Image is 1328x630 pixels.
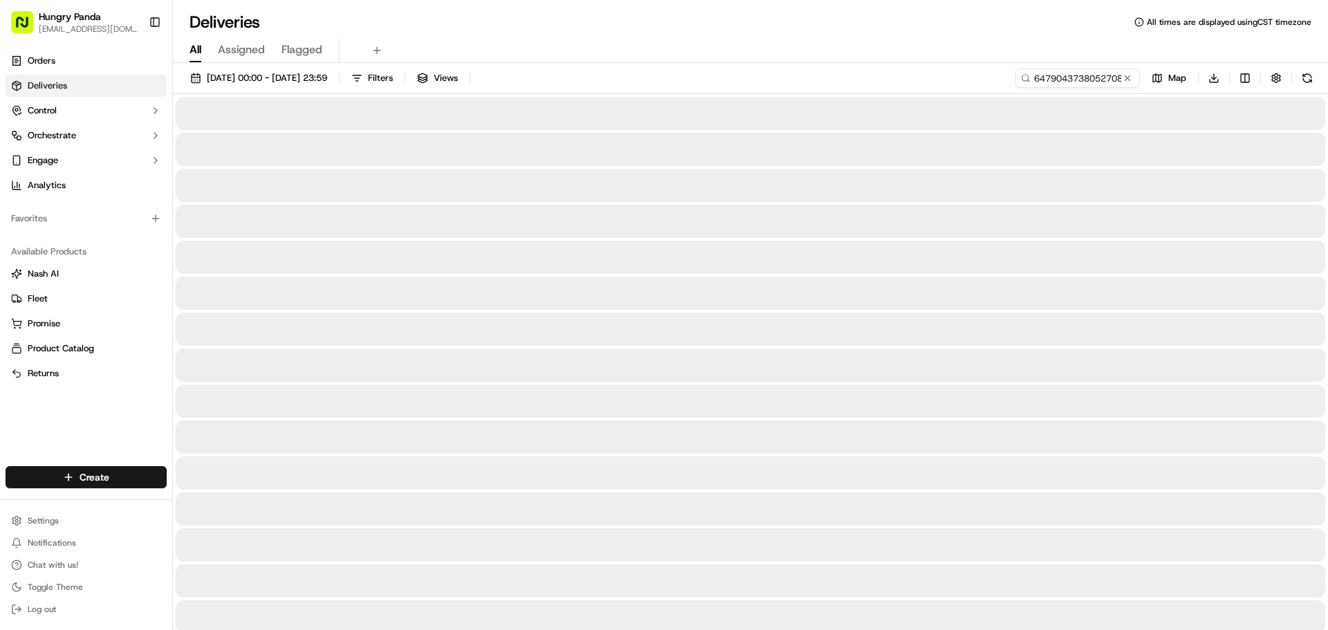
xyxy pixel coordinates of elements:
[1168,72,1186,84] span: Map
[434,72,458,84] span: Views
[345,68,399,88] button: Filters
[11,367,161,380] a: Returns
[6,149,167,172] button: Engage
[6,555,167,575] button: Chat with us!
[190,41,201,58] span: All
[28,582,83,593] span: Toggle Theme
[28,317,60,330] span: Promise
[6,533,167,553] button: Notifications
[6,313,167,335] button: Promise
[6,362,167,385] button: Returns
[28,342,94,355] span: Product Catalog
[28,80,67,92] span: Deliveries
[11,317,161,330] a: Promise
[6,600,167,619] button: Log out
[1298,68,1317,88] button: Refresh
[28,129,76,142] span: Orchestrate
[1147,17,1311,28] span: All times are displayed using CST timezone
[28,604,56,615] span: Log out
[6,207,167,230] div: Favorites
[411,68,464,88] button: Views
[39,10,101,24] button: Hungry Panda
[6,511,167,530] button: Settings
[1145,68,1192,88] button: Map
[28,515,59,526] span: Settings
[368,72,393,84] span: Filters
[6,577,167,597] button: Toggle Theme
[28,154,58,167] span: Engage
[207,72,327,84] span: [DATE] 00:00 - [DATE] 23:59
[6,241,167,263] div: Available Products
[6,174,167,196] a: Analytics
[28,559,78,571] span: Chat with us!
[6,337,167,360] button: Product Catalog
[11,268,161,280] a: Nash AI
[1015,68,1140,88] input: Type to search
[28,537,76,548] span: Notifications
[282,41,322,58] span: Flagged
[6,124,167,147] button: Orchestrate
[184,68,333,88] button: [DATE] 00:00 - [DATE] 23:59
[218,41,265,58] span: Assigned
[6,288,167,310] button: Fleet
[6,263,167,285] button: Nash AI
[28,55,55,67] span: Orders
[28,367,59,380] span: Returns
[6,466,167,488] button: Create
[6,50,167,72] a: Orders
[80,470,109,484] span: Create
[190,11,260,33] h1: Deliveries
[6,75,167,97] a: Deliveries
[28,293,48,305] span: Fleet
[28,104,57,117] span: Control
[11,293,161,305] a: Fleet
[28,179,66,192] span: Analytics
[28,268,59,280] span: Nash AI
[6,6,143,39] button: Hungry Panda[EMAIL_ADDRESS][DOMAIN_NAME]
[6,100,167,122] button: Control
[39,24,138,35] button: [EMAIL_ADDRESS][DOMAIN_NAME]
[11,342,161,355] a: Product Catalog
